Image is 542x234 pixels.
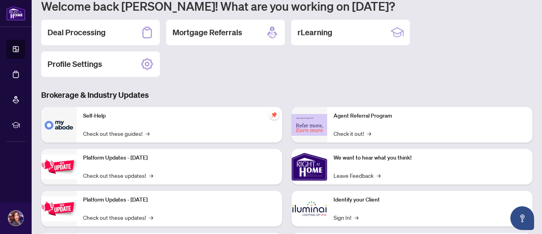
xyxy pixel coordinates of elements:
[47,27,106,38] h2: Deal Processing
[41,154,77,179] img: Platform Updates - July 21, 2025
[334,213,358,222] a: Sign In!→
[83,171,153,180] a: Check out these updates!→
[8,211,23,226] img: Profile Icon
[149,171,153,180] span: →
[334,154,526,162] p: We want to hear what you think!
[292,191,327,226] img: Identify your Client
[292,149,327,185] img: We want to hear what you think!
[41,89,533,101] h3: Brokerage & Industry Updates
[83,112,276,120] p: Self-Help
[83,129,150,138] a: Check out these guides!→
[149,213,153,222] span: →
[41,196,77,221] img: Platform Updates - July 8, 2025
[334,129,371,138] a: Check it out!→
[83,213,153,222] a: Check out these updates!→
[172,27,242,38] h2: Mortgage Referrals
[354,213,358,222] span: →
[367,129,371,138] span: →
[334,112,526,120] p: Agent Referral Program
[83,154,276,162] p: Platform Updates - [DATE]
[41,107,77,143] img: Self-Help
[334,196,526,204] p: Identify your Client
[83,196,276,204] p: Platform Updates - [DATE]
[292,114,327,136] img: Agent Referral Program
[377,171,381,180] span: →
[269,110,279,120] span: pushpin
[47,59,102,70] h2: Profile Settings
[6,6,25,21] img: logo
[298,27,332,38] h2: rLearning
[510,206,534,230] button: Open asap
[334,171,381,180] a: Leave Feedback→
[146,129,150,138] span: →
